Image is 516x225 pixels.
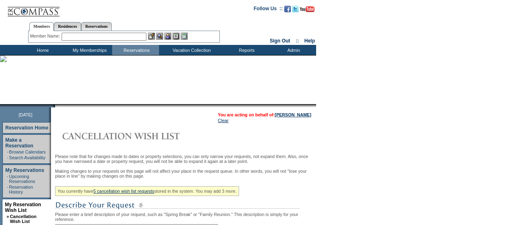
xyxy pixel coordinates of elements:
[7,174,8,184] td: ·
[5,125,48,131] a: Reservation Home
[19,112,33,117] span: [DATE]
[270,38,290,44] a: Sign Out
[5,202,41,213] a: My Reservation Wish List
[5,137,33,149] a: Make a Reservation
[9,155,45,160] a: Search Availability
[156,33,163,40] img: View
[55,104,56,107] img: blank.gif
[10,214,36,224] a: Cancellation Wish List
[292,8,299,13] a: Follow us on Twitter
[29,22,54,31] a: Members
[65,45,112,55] td: My Memberships
[296,38,299,44] span: ::
[254,5,283,15] td: Follow Us ::
[9,185,33,194] a: Reservation History
[218,112,311,117] span: You are acting on behalf of:
[112,45,159,55] td: Reservations
[284,8,291,13] a: Become our fan on Facebook
[5,167,44,173] a: My Reservations
[7,214,9,219] b: »
[218,118,228,123] a: Clear
[7,155,8,160] td: ·
[18,45,65,55] td: Home
[52,104,55,107] img: promoShadowLeftCorner.gif
[30,33,62,40] div: Member Name:
[173,33,179,40] img: Reservations
[148,33,155,40] img: b_edit.gif
[55,186,239,196] div: You currently have stored in the system. You may add 3 more.
[9,174,35,184] a: Upcoming Reservations
[159,45,222,55] td: Vacation Collection
[93,189,154,194] a: 5 cancellation wish list requests
[181,33,188,40] img: b_calculator.gif
[9,149,46,154] a: Browse Calendars
[292,6,299,12] img: Follow us on Twitter
[284,6,291,12] img: Become our fan on Facebook
[164,33,171,40] img: Impersonate
[7,149,8,154] td: ·
[7,185,8,194] td: ·
[275,112,311,117] a: [PERSON_NAME]
[304,38,315,44] a: Help
[54,22,81,31] a: Residences
[269,45,316,55] td: Admin
[81,22,112,31] a: Reservations
[55,128,218,144] img: Cancellation Wish List
[300,8,314,13] a: Subscribe to our YouTube Channel
[222,45,269,55] td: Reports
[300,6,314,12] img: Subscribe to our YouTube Channel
